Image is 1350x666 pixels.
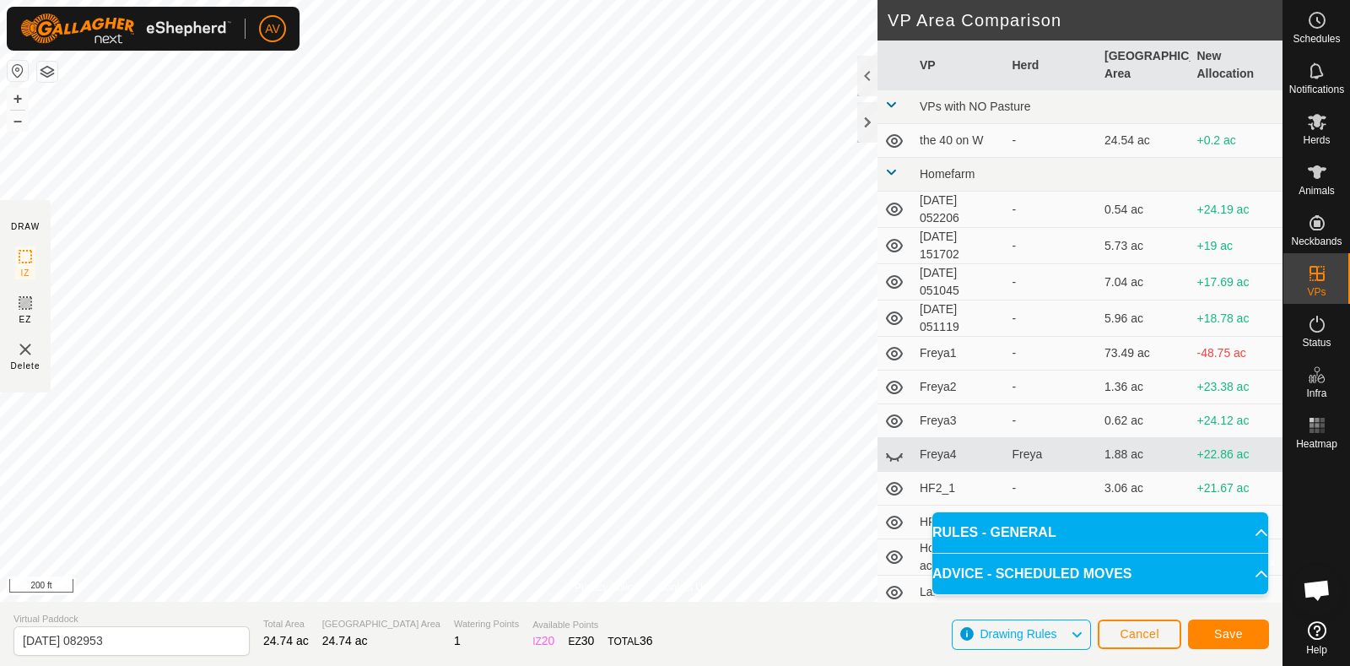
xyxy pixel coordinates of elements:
[1191,371,1283,404] td: +23.38 ac
[1098,301,1191,337] td: 5.96 ac
[575,580,638,595] a: Privacy Policy
[568,632,594,650] div: EZ
[1098,438,1191,472] td: 1.88 ac
[1191,264,1283,301] td: +17.69 ac
[13,612,250,626] span: Virtual Paddock
[1191,438,1283,472] td: +22.86 ac
[1098,192,1191,228] td: 0.54 ac
[20,14,231,44] img: Gallagher Logo
[1012,446,1092,463] div: Freya
[1012,378,1092,396] div: -
[1191,506,1283,539] td: +21.6 ac
[1293,34,1340,44] span: Schedules
[1191,404,1283,438] td: +24.12 ac
[1098,41,1191,90] th: [GEOGRAPHIC_DATA] Area
[920,167,975,181] span: Homefarm
[1098,620,1181,649] button: Cancel
[1283,615,1350,662] a: Help
[607,632,652,650] div: TOTAL
[920,100,1031,113] span: VPs with NO Pasture
[913,337,1006,371] td: Freya1
[913,371,1006,404] td: Freya2
[1012,237,1092,255] div: -
[1012,201,1092,219] div: -
[1012,344,1092,362] div: -
[913,301,1006,337] td: [DATE] 051119
[1306,645,1327,655] span: Help
[640,634,653,647] span: 36
[913,228,1006,264] td: [DATE] 151702
[532,618,652,632] span: Available Points
[1291,236,1342,246] span: Neckbands
[1296,439,1337,449] span: Heatmap
[913,192,1006,228] td: [DATE] 052206
[1307,287,1326,297] span: VPs
[581,634,595,647] span: 30
[1303,135,1330,145] span: Herds
[913,472,1006,506] td: HF2_1
[1191,472,1283,506] td: +21.67 ac
[913,404,1006,438] td: Freya3
[932,554,1268,594] p-accordion-header: ADVICE - SCHEDULED MOVES
[1191,301,1283,337] td: +18.78 ac
[265,20,280,38] span: AV
[8,111,28,131] button: –
[263,634,309,647] span: 24.74 ac
[1098,472,1191,506] td: 3.06 ac
[932,523,1056,543] span: RULES - GENERAL
[1012,132,1092,149] div: -
[932,512,1268,553] p-accordion-header: RULES - GENERAL
[1299,186,1335,196] span: Animals
[322,617,440,631] span: [GEOGRAPHIC_DATA] Area
[913,576,1006,609] td: Lanes
[658,580,708,595] a: Contact Us
[913,506,1006,539] td: HF2_2
[1098,337,1191,371] td: 73.49 ac
[1098,264,1191,301] td: 7.04 ac
[263,617,309,631] span: Total Area
[1012,273,1092,291] div: -
[1292,565,1342,615] div: Open chat
[454,617,519,631] span: Watering Points
[913,41,1006,90] th: VP
[454,634,461,647] span: 1
[1098,506,1191,539] td: 3.14 ac
[1289,84,1344,95] span: Notifications
[1012,412,1092,430] div: -
[1012,479,1092,497] div: -
[15,339,35,360] img: VP
[37,62,57,82] button: Map Layers
[932,564,1131,584] span: ADVICE - SCHEDULED MOVES
[322,634,368,647] span: 24.74 ac
[8,61,28,81] button: Reset Map
[1098,124,1191,158] td: 24.54 ac
[542,634,555,647] span: 20
[19,313,32,326] span: EZ
[1191,337,1283,371] td: -48.75 ac
[913,124,1006,158] td: the 40 on W
[532,632,554,650] div: IZ
[1098,404,1191,438] td: 0.62 ac
[1214,627,1243,641] span: Save
[1302,338,1331,348] span: Status
[913,438,1006,472] td: Freya4
[1098,371,1191,404] td: 1.36 ac
[11,360,40,372] span: Delete
[1191,228,1283,264] td: +19 ac
[1006,41,1099,90] th: Herd
[913,264,1006,301] td: [DATE] 051045
[11,220,40,233] div: DRAW
[21,267,30,279] span: IZ
[1098,228,1191,264] td: 5.73 ac
[1191,124,1283,158] td: +0.2 ac
[1188,620,1269,649] button: Save
[888,10,1282,30] h2: VP Area Comparison
[1306,388,1326,398] span: Infra
[980,627,1056,641] span: Drawing Rules
[1012,310,1092,328] div: -
[913,539,1006,576] td: Homefarm_80 ac
[8,89,28,109] button: +
[1191,41,1283,90] th: New Allocation
[1120,627,1159,641] span: Cancel
[1191,192,1283,228] td: +24.19 ac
